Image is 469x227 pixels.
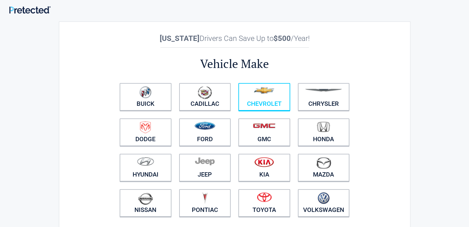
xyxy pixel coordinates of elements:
[254,87,274,94] img: chevrolet
[318,192,330,204] img: volkswagen
[238,83,290,111] a: Chevrolet
[179,189,231,217] a: Pontiac
[120,118,171,146] a: Dodge
[298,118,350,146] a: Honda
[202,192,208,204] img: pontiac
[179,83,231,111] a: Cadillac
[316,157,331,169] img: mazda
[254,157,274,167] img: kia
[298,83,350,111] a: Chrysler
[160,34,200,43] b: [US_STATE]
[257,192,272,202] img: toyota
[116,56,353,72] h2: Vehicle Make
[137,157,154,166] img: hyundai
[139,86,151,98] img: buick
[140,121,151,133] img: dodge
[253,123,275,128] img: gmc
[120,83,171,111] a: Buick
[298,154,350,181] a: Mazda
[198,86,212,99] img: cadillac
[274,34,291,43] b: $500
[298,189,350,217] a: Volkswagen
[9,6,51,14] img: Main Logo
[179,154,231,181] a: Jeep
[238,118,290,146] a: GMC
[138,192,153,205] img: nissan
[120,189,171,217] a: Nissan
[238,154,290,181] a: Kia
[120,154,171,181] a: Hyundai
[238,189,290,217] a: Toyota
[305,89,342,92] img: chrysler
[179,118,231,146] a: Ford
[195,157,215,165] img: jeep
[195,122,215,130] img: ford
[317,121,330,132] img: honda
[116,34,353,43] h2: Drivers Can Save Up to /Year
